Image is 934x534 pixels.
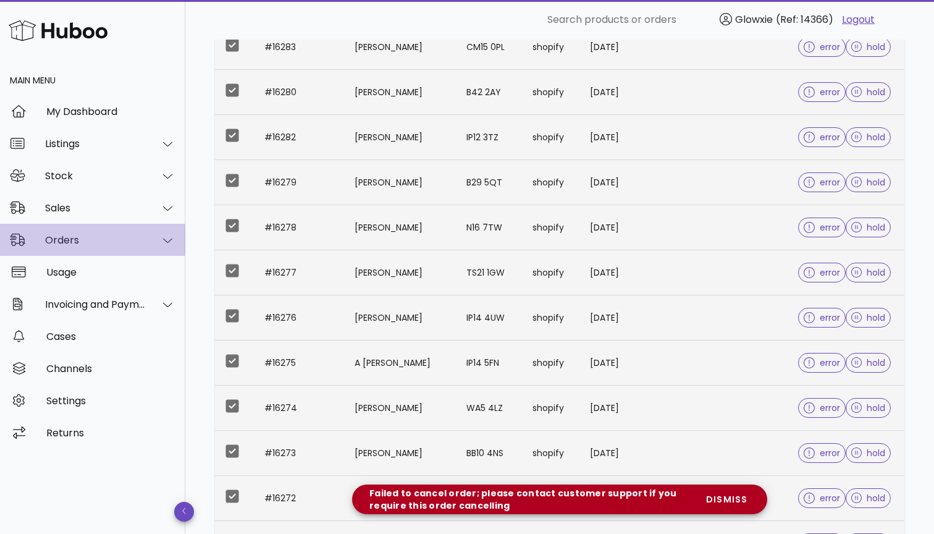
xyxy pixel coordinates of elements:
span: error [804,43,840,51]
td: #16277 [255,250,345,295]
td: TS21 1GW [456,250,523,295]
div: Returns [46,427,175,439]
div: Stock [45,170,146,182]
td: #16280 [255,70,345,115]
td: B42 2AY [456,70,523,115]
span: hold [851,223,886,232]
td: [DATE] [580,250,660,295]
span: hold [851,313,886,322]
span: hold [851,43,886,51]
td: IP14 4UW [456,295,523,341]
span: error [804,358,840,367]
span: error [804,449,840,457]
td: [PERSON_NAME] [345,160,456,205]
td: shopify [523,386,580,431]
td: BB10 4NS [456,431,523,476]
td: shopify [523,115,580,160]
td: IP12 3TZ [456,115,523,160]
td: B29 5QT [456,160,523,205]
span: dismiss [705,493,747,506]
td: [PERSON_NAME] [345,115,456,160]
td: [DATE] [580,70,660,115]
span: error [804,178,840,187]
td: [DATE] [580,160,660,205]
td: [DATE] [580,386,660,431]
td: [DATE] [580,295,660,341]
td: shopify [523,476,580,521]
td: [PERSON_NAME] [345,25,456,70]
td: shopify [523,341,580,386]
td: [PERSON_NAME] [345,386,456,431]
span: hold [851,178,886,187]
td: CM15 0PL [456,25,523,70]
td: shopify [523,431,580,476]
td: shopify [523,160,580,205]
div: Failed to cancel order; please contact customer support if you require this order cancelling [362,487,696,512]
td: [DATE] [580,115,660,160]
a: Logout [842,12,875,27]
div: Sales [45,202,146,214]
td: shopify [523,250,580,295]
span: error [804,223,840,232]
td: #16273 [255,431,345,476]
td: #16278 [255,205,345,250]
td: #16272 [255,476,345,521]
td: shopify [523,70,580,115]
td: IP14 5FN [456,341,523,386]
div: Cases [46,331,175,342]
span: hold [851,494,886,502]
span: hold [851,88,886,96]
div: Channels [46,363,175,375]
td: #16276 [255,295,345,341]
td: N16 7TW [456,205,523,250]
span: error [804,133,840,142]
td: #16283 [255,25,345,70]
td: [PERSON_NAME] [345,70,456,115]
span: error [804,494,840,502]
button: dismiss [696,487,757,512]
td: [DATE] [580,341,660,386]
span: hold [851,404,886,412]
td: shopify [523,295,580,341]
span: Glowxie [735,12,773,27]
img: Huboo Logo [9,17,107,44]
td: #16274 [255,386,345,431]
span: error [804,404,840,412]
td: [DATE] [580,476,660,521]
td: A [PERSON_NAME] [345,341,456,386]
td: [DATE] [580,205,660,250]
td: [PERSON_NAME] [345,250,456,295]
div: Listings [45,138,146,150]
td: [DATE] [580,431,660,476]
td: shopify [523,205,580,250]
td: WA5 4LZ [456,386,523,431]
td: #16282 [255,115,345,160]
div: My Dashboard [46,106,175,117]
div: Orders [45,234,146,246]
span: hold [851,133,886,142]
td: shopify [523,25,580,70]
td: #16275 [255,341,345,386]
td: #16279 [255,160,345,205]
td: [DATE] [580,25,660,70]
span: hold [851,358,886,367]
td: [PERSON_NAME] [345,476,456,521]
span: hold [851,268,886,277]
div: Invoicing and Payments [45,299,146,310]
td: [PERSON_NAME] [345,295,456,341]
td: [PERSON_NAME] [345,431,456,476]
td: [PERSON_NAME] [345,205,456,250]
span: error [804,88,840,96]
span: (Ref: 14366) [776,12,833,27]
div: Settings [46,395,175,407]
td: LU7 1TS [456,476,523,521]
span: error [804,268,840,277]
span: hold [851,449,886,457]
span: error [804,313,840,322]
div: Usage [46,266,175,278]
